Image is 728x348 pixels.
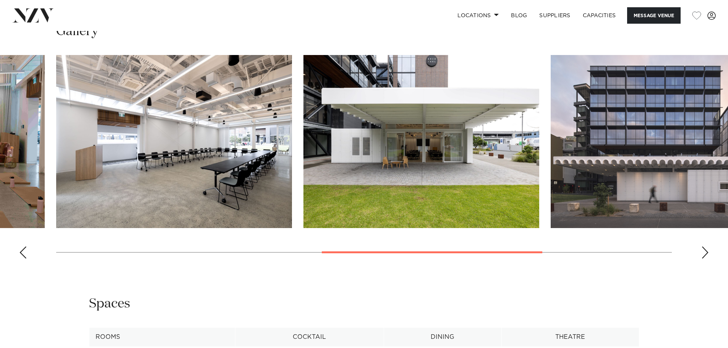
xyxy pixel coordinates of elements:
swiper-slide: 5 / 7 [303,55,539,228]
button: Message Venue [627,7,681,24]
a: Locations [451,7,505,24]
th: Cocktail [235,328,384,346]
a: BLOG [505,7,533,24]
th: Dining [384,328,501,346]
h2: Gallery [56,23,98,40]
a: SUPPLIERS [533,7,576,24]
a: Capacities [577,7,622,24]
img: nzv-logo.png [12,8,54,22]
th: Theatre [501,328,639,346]
swiper-slide: 4 / 7 [56,55,292,228]
h2: Spaces [89,295,130,312]
th: Rooms [89,328,235,346]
